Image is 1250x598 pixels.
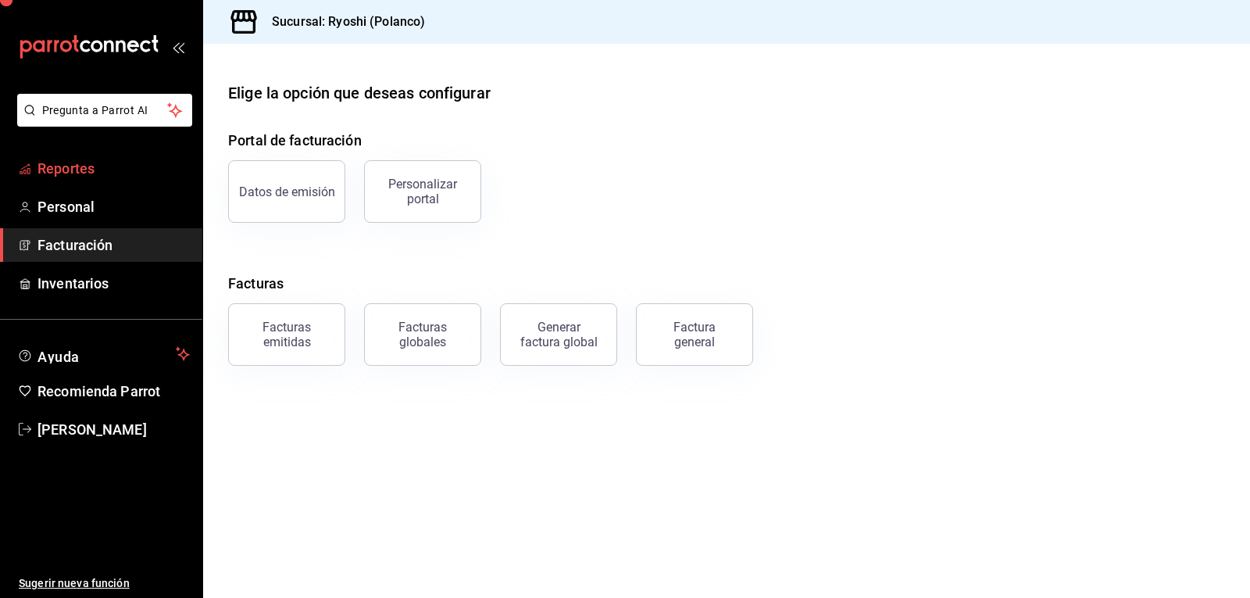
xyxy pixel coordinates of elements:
[37,381,190,402] span: Recomienda Parrot
[37,419,190,440] span: [PERSON_NAME]
[239,184,335,199] div: Datos de emisión
[37,235,190,256] span: Facturación
[228,81,491,105] div: Elige la opción que deseas configurar
[364,303,481,366] button: Facturas globales
[37,345,170,363] span: Ayuda
[374,177,471,206] div: Personalizar portal
[172,41,184,53] button: open_drawer_menu
[11,113,192,130] a: Pregunta a Parrot AI
[374,320,471,349] div: Facturas globales
[42,102,168,119] span: Pregunta a Parrot AI
[655,320,734,349] div: Factura general
[228,130,1225,151] h4: Portal de facturación
[238,320,335,349] div: Facturas emitidas
[37,196,190,217] span: Personal
[636,303,753,366] button: Factura general
[228,160,345,223] button: Datos de emisión
[37,158,190,179] span: Reportes
[228,303,345,366] button: Facturas emitidas
[228,273,1225,294] h4: Facturas
[364,160,481,223] button: Personalizar portal
[520,320,598,349] div: Generar factura global
[37,273,190,294] span: Inventarios
[259,13,425,31] h3: Sucursal: Ryoshi (Polanco)
[17,94,192,127] button: Pregunta a Parrot AI
[19,575,190,592] span: Sugerir nueva función
[500,303,617,366] button: Generar factura global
